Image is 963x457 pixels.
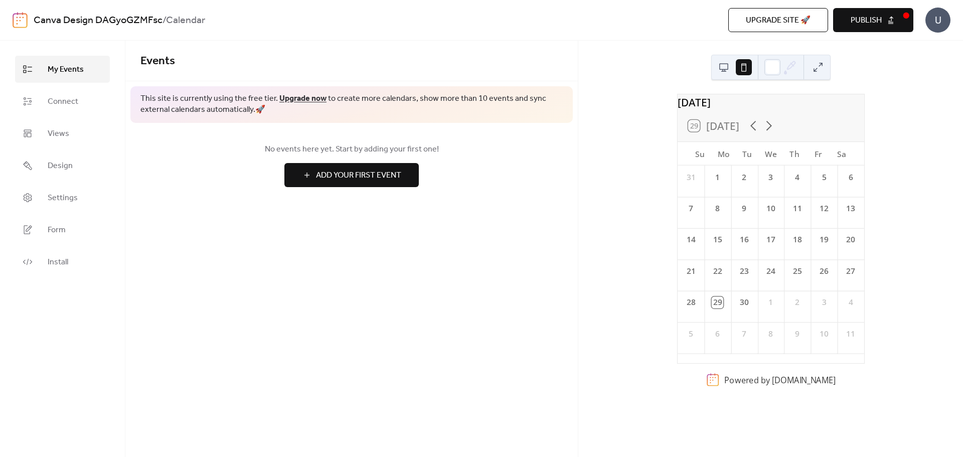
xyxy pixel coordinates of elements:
[791,296,803,308] div: 2
[712,296,723,308] div: 29
[685,328,696,340] div: 5
[728,8,828,32] button: Upgrade site 🚀
[678,94,864,110] div: [DATE]
[851,15,882,27] span: Publish
[765,234,776,246] div: 17
[316,170,401,182] span: Add Your First Event
[15,184,110,211] a: Settings
[791,328,803,340] div: 9
[15,56,110,83] a: My Events
[833,8,913,32] button: Publish
[735,142,759,166] div: Tu
[845,265,856,277] div: 27
[791,203,803,214] div: 11
[765,172,776,183] div: 3
[765,203,776,214] div: 10
[738,172,750,183] div: 2
[685,172,696,183] div: 31
[140,143,563,156] span: No events here yet. Start by adding your first one!
[712,142,735,166] div: Mo
[48,128,69,140] span: Views
[712,203,723,214] div: 8
[685,296,696,308] div: 28
[845,328,856,340] div: 11
[818,234,830,246] div: 19
[818,265,830,277] div: 26
[724,374,836,385] div: Powered by
[284,163,419,187] button: Add Your First Event
[738,265,750,277] div: 23
[738,296,750,308] div: 30
[15,248,110,275] a: Install
[818,172,830,183] div: 5
[34,11,163,30] a: Canva Design DAGyoGZMFsc
[685,203,696,214] div: 7
[48,192,78,204] span: Settings
[140,163,563,187] a: Add Your First Event
[818,328,830,340] div: 10
[48,160,73,172] span: Design
[830,142,853,166] div: Sa
[818,296,830,308] div: 3
[279,91,327,106] a: Upgrade now
[765,265,776,277] div: 24
[166,11,205,30] b: Calendar
[746,15,811,27] span: Upgrade site 🚀
[791,265,803,277] div: 25
[791,234,803,246] div: 18
[140,50,175,72] span: Events
[48,224,66,236] span: Form
[685,265,696,277] div: 21
[845,172,856,183] div: 6
[818,203,830,214] div: 12
[140,93,563,116] span: This site is currently using the free tier. to create more calendars, show more than 10 events an...
[806,142,830,166] div: Fr
[738,203,750,214] div: 9
[163,11,166,30] b: /
[712,234,723,246] div: 15
[15,120,110,147] a: Views
[738,234,750,246] div: 16
[685,234,696,246] div: 14
[48,256,68,268] span: Install
[688,142,711,166] div: Su
[738,328,750,340] div: 7
[925,8,950,33] div: U
[771,374,835,385] a: [DOMAIN_NAME]
[782,142,806,166] div: Th
[791,172,803,183] div: 4
[765,328,776,340] div: 8
[15,216,110,243] a: Form
[712,265,723,277] div: 22
[845,203,856,214] div: 13
[845,296,856,308] div: 4
[759,142,782,166] div: We
[48,64,84,76] span: My Events
[15,152,110,179] a: Design
[712,172,723,183] div: 1
[15,88,110,115] a: Connect
[712,328,723,340] div: 6
[845,234,856,246] div: 20
[48,96,78,108] span: Connect
[13,12,28,28] img: logo
[765,296,776,308] div: 1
